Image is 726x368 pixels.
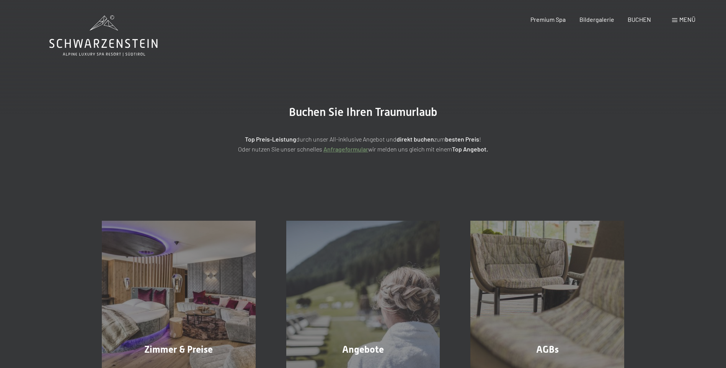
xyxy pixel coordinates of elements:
span: AGBs [536,344,559,355]
span: Angebote [342,344,384,355]
p: durch unser All-inklusive Angebot und zum ! Oder nutzen Sie unser schnelles wir melden uns gleich... [172,134,555,154]
a: Anfrageformular [323,145,368,153]
strong: besten Preis [445,135,479,143]
span: Menü [679,16,695,23]
strong: direkt buchen [396,135,434,143]
strong: Top Angebot. [452,145,488,153]
a: Premium Spa [530,16,566,23]
a: BUCHEN [628,16,651,23]
strong: Top Preis-Leistung [245,135,296,143]
span: Buchen Sie Ihren Traumurlaub [289,105,437,119]
span: Zimmer & Preise [144,344,213,355]
a: Bildergalerie [579,16,614,23]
